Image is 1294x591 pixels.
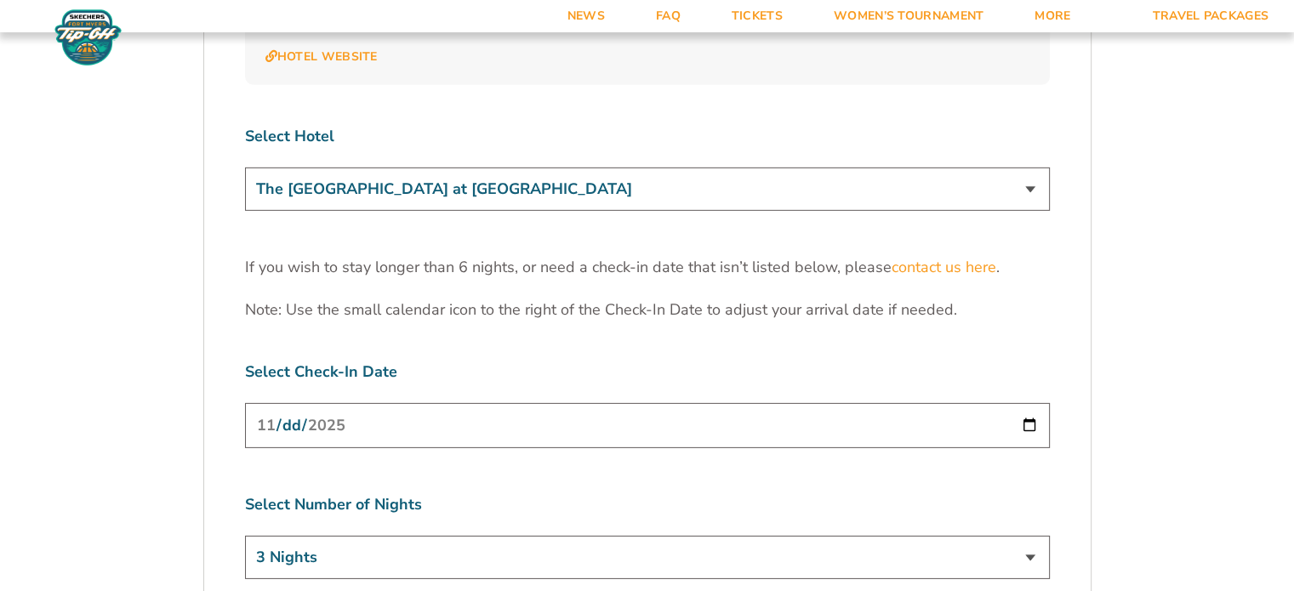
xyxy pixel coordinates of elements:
a: contact us here [892,257,996,278]
label: Select Check-In Date [245,361,1050,383]
img: Fort Myers Tip-Off [51,9,125,66]
a: Hotel Website [265,49,378,65]
label: Select Hotel [245,126,1050,147]
label: Select Number of Nights [245,494,1050,515]
p: If you wish to stay longer than 6 nights, or need a check-in date that isn’t listed below, please . [245,257,1050,278]
p: Note: Use the small calendar icon to the right of the Check-In Date to adjust your arrival date i... [245,299,1050,321]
